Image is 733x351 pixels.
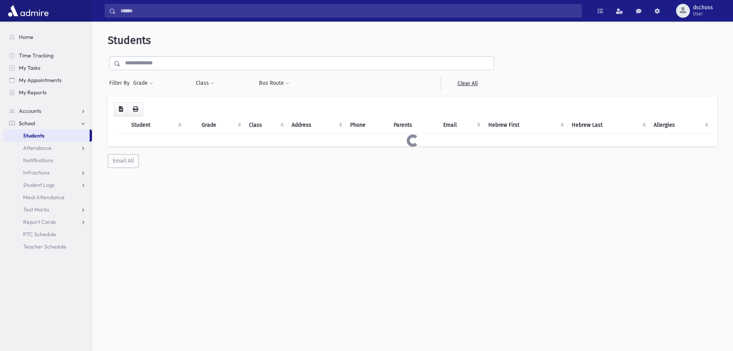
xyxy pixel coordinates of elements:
th: Grade [197,116,244,134]
a: Time Tracking [3,49,92,62]
a: Report Cards [3,216,92,228]
button: Class [195,76,215,90]
button: CSV [114,102,128,116]
th: Class [244,116,287,134]
th: Address [287,116,346,134]
th: Student [127,116,185,134]
a: Teacher Schedule [3,240,92,253]
span: Accounts [19,107,41,114]
th: Hebrew First [484,116,567,134]
th: Email [439,116,484,134]
th: Hebrew Last [567,116,650,134]
a: Infractions [3,166,92,179]
a: My Tasks [3,62,92,74]
button: Email All [108,154,139,168]
span: Notifications [23,157,53,164]
a: My Reports [3,86,92,99]
a: Student Logs [3,179,92,191]
span: Report Cards [23,218,56,225]
a: Test Marks [3,203,92,216]
th: Phone [346,116,389,134]
span: My Tasks [19,64,40,71]
span: PTC Schedule [23,231,56,238]
input: Search [116,4,581,18]
span: Time Tracking [19,52,53,59]
span: Student Logs [23,181,55,188]
img: AdmirePro [6,3,50,18]
button: Grade [133,76,154,90]
span: My Appointments [19,77,62,84]
a: Notifications [3,154,92,166]
span: Meal Attendance [23,194,65,201]
a: Accounts [3,105,92,117]
a: My Appointments [3,74,92,86]
a: Clear All [441,76,494,90]
span: Students [23,132,44,139]
span: My Reports [19,89,47,96]
span: School [19,120,35,127]
th: Parents [389,116,439,134]
th: Allergies [649,116,711,134]
span: Test Marks [23,206,49,213]
span: Students [108,34,151,47]
a: Students [3,129,90,142]
a: Attendance [3,142,92,154]
a: School [3,117,92,129]
button: Print [128,102,143,116]
span: User [693,11,713,17]
span: Home [19,34,33,40]
span: Attendance [23,144,52,151]
span: dschuss [693,5,713,11]
span: Filter By [109,79,133,87]
button: Bus Route [259,76,290,90]
span: Infractions [23,169,50,176]
a: PTC Schedule [3,228,92,240]
a: Home [3,31,92,43]
span: Teacher Schedule [23,243,66,250]
a: Meal Attendance [3,191,92,203]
